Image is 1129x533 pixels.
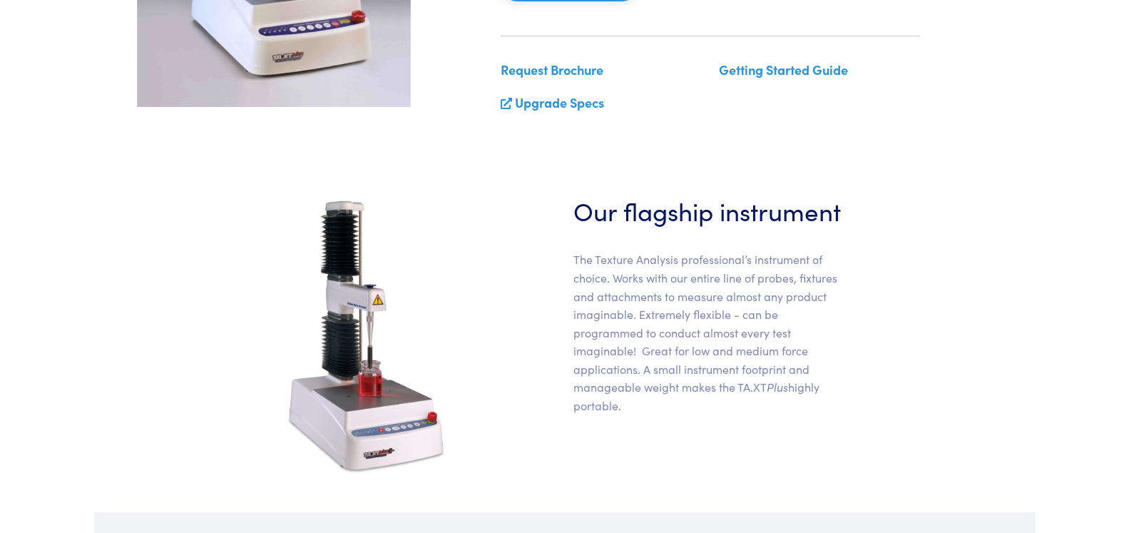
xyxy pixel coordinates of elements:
img: ta-xt-plus-cutout.jpg [282,193,450,478]
span: Plus [767,379,788,395]
a: Getting Started Guide [719,61,848,78]
a: Upgrade Specs [515,93,604,111]
p: The Texture Analysis professional’s instrument of choice. Works with our entire line of probes, f... [573,250,847,415]
a: Request Brochure [501,61,603,78]
h3: Our flagship instrument [573,193,847,228]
